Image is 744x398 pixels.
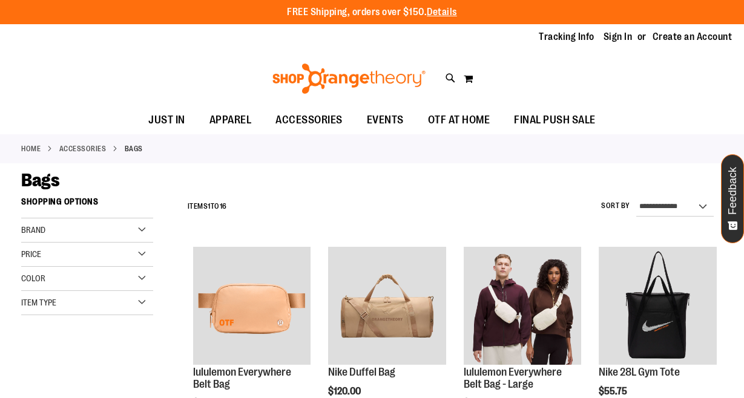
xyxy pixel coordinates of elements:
a: Sign In [604,30,633,44]
a: Details [427,7,457,18]
a: ACCESSORIES [59,143,107,154]
a: APPAREL [197,106,264,134]
span: APPAREL [209,106,252,134]
span: $120.00 [328,386,363,397]
img: Nike 28L Gym Tote [599,247,717,365]
span: Feedback [727,167,739,215]
a: lululemon Everywhere Belt Bag [193,366,291,390]
span: Price [21,249,41,259]
span: Item Type [21,298,56,307]
span: ACCESSORIES [275,106,343,134]
a: Nike Duffel Bag [328,366,395,378]
img: Nike Duffel Bag [328,247,446,365]
strong: Shopping Options [21,191,153,218]
a: FINAL PUSH SALE [502,106,608,134]
span: Bags [21,170,59,191]
span: 1 [208,202,211,210]
span: $55.75 [599,386,629,397]
span: JUST IN [148,106,185,134]
a: lululemon Everywhere Belt Bag [193,247,311,367]
a: Nike Duffel Bag [328,247,446,367]
a: lululemon Everywhere Belt Bag - Large [464,247,582,367]
a: Nike 28L Gym Tote [599,366,680,378]
p: FREE Shipping, orders over $150. [287,5,457,19]
a: EVENTS [355,106,416,134]
a: Tracking Info [539,30,594,44]
span: FINAL PUSH SALE [514,106,596,134]
span: OTF AT HOME [428,106,490,134]
a: OTF AT HOME [416,106,502,134]
strong: Bags [125,143,143,154]
span: 16 [220,202,227,210]
a: JUST IN [136,106,197,134]
button: Feedback - Show survey [721,154,744,243]
img: Shop Orangetheory [271,64,427,94]
span: Brand [21,225,45,235]
a: Home [21,143,41,154]
a: Create an Account [653,30,732,44]
img: lululemon Everywhere Belt Bag - Large [464,247,582,365]
label: Sort By [601,201,630,211]
a: Nike 28L Gym Tote [599,247,717,367]
span: Color [21,273,45,283]
span: EVENTS [367,106,404,134]
a: ACCESSORIES [263,106,355,134]
a: lululemon Everywhere Belt Bag - Large [464,366,562,390]
h2: Items to [188,197,227,216]
img: lululemon Everywhere Belt Bag [193,247,311,365]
